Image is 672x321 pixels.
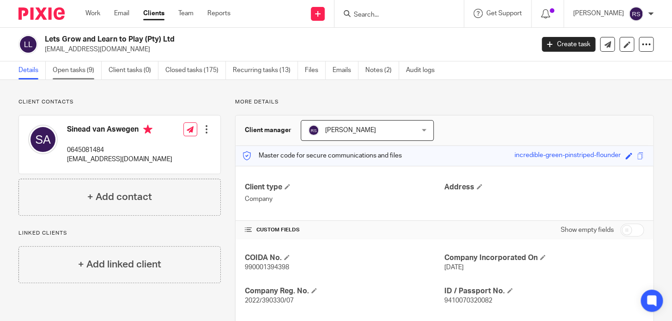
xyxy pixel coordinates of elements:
span: Get Support [486,10,522,17]
a: Notes (2) [365,61,399,79]
h3: Client manager [245,126,291,135]
h4: Sinead van Aswegen [67,125,172,136]
p: Linked clients [18,230,221,237]
p: Master code for secure communications and files [242,151,402,160]
img: svg%3E [18,35,38,54]
p: More details [235,98,654,106]
img: svg%3E [28,125,58,154]
p: Client contacts [18,98,221,106]
a: Recurring tasks (13) [233,61,298,79]
a: Work [85,9,100,18]
a: Create task [542,37,595,52]
span: [DATE] [444,264,464,271]
a: Reports [207,9,230,18]
h4: ID / Passport No. [444,286,644,296]
a: Emails [333,61,358,79]
span: 990001394398 [245,264,289,271]
a: Client tasks (0) [109,61,158,79]
a: Email [114,9,129,18]
p: [EMAIL_ADDRESS][DOMAIN_NAME] [67,155,172,164]
a: Details [18,61,46,79]
a: Files [305,61,326,79]
div: incredible-green-pinstriped-flounder [515,151,621,161]
h4: Client type [245,182,444,192]
h4: COIDA No. [245,253,444,263]
a: Clients [143,9,164,18]
p: Company [245,194,444,204]
a: Audit logs [406,61,442,79]
h4: + Add linked client [78,257,161,272]
h4: Company Reg. No. [245,286,444,296]
a: Closed tasks (175) [165,61,226,79]
label: Show empty fields [561,225,614,235]
input: Search [353,11,436,19]
i: Primary [143,125,152,134]
h4: + Add contact [87,190,152,204]
h4: Address [444,182,644,192]
span: [PERSON_NAME] [325,127,376,133]
p: [EMAIL_ADDRESS][DOMAIN_NAME] [45,45,528,54]
span: 2022/390330/07 [245,297,294,304]
a: Open tasks (9) [53,61,102,79]
img: svg%3E [308,125,319,136]
p: [PERSON_NAME] [573,9,624,18]
h4: Company Incorporated On [444,253,644,263]
span: 9410070320082 [444,297,492,304]
p: 0645081484 [67,145,172,155]
img: svg%3E [629,6,643,21]
h4: CUSTOM FIELDS [245,226,444,234]
h2: Lets Grow and Learn to Play (Pty) Ltd [45,35,431,44]
a: Team [178,9,194,18]
img: Pixie [18,7,65,20]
